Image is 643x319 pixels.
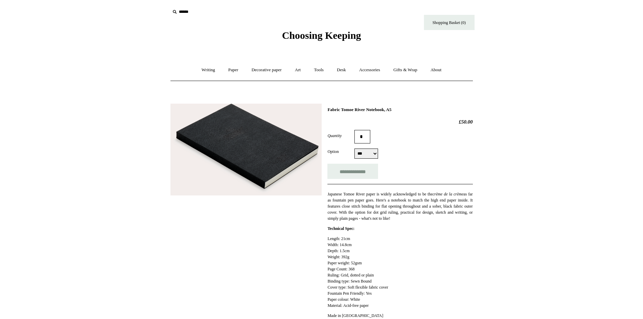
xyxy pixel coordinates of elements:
[222,61,244,79] a: Paper
[245,61,288,79] a: Decorative paper
[195,61,221,79] a: Writing
[327,313,473,319] p: Made in [GEOGRAPHIC_DATA]
[282,35,361,40] a: Choosing Keeping
[432,192,463,196] em: crème de la crème
[424,61,448,79] a: About
[327,226,354,231] strong: Technical Spec:
[327,133,354,139] label: Quantity
[353,61,386,79] a: Accessories
[331,61,352,79] a: Desk
[282,30,361,41] span: Choosing Keeping
[424,15,475,30] a: Shopping Basket (0)
[327,107,473,112] h1: Fabric Tomoe River Notebook, A5
[170,104,322,196] img: Fabric Tomoe River Notebook, A5
[327,149,354,155] label: Option
[327,191,473,221] p: Japanese Tomoe River paper is widely acknowledged to be the as far as fountain pen paper goes. He...
[327,236,473,309] p: Length: 21cm Width: 14.8cm Depth: 1.5cm Weight: 392g Paper weight: 52gsm Page Count: 368 Ruling: ...
[327,119,473,125] h2: £50.00
[387,61,423,79] a: Gifts & Wrap
[289,61,307,79] a: Art
[308,61,330,79] a: Tools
